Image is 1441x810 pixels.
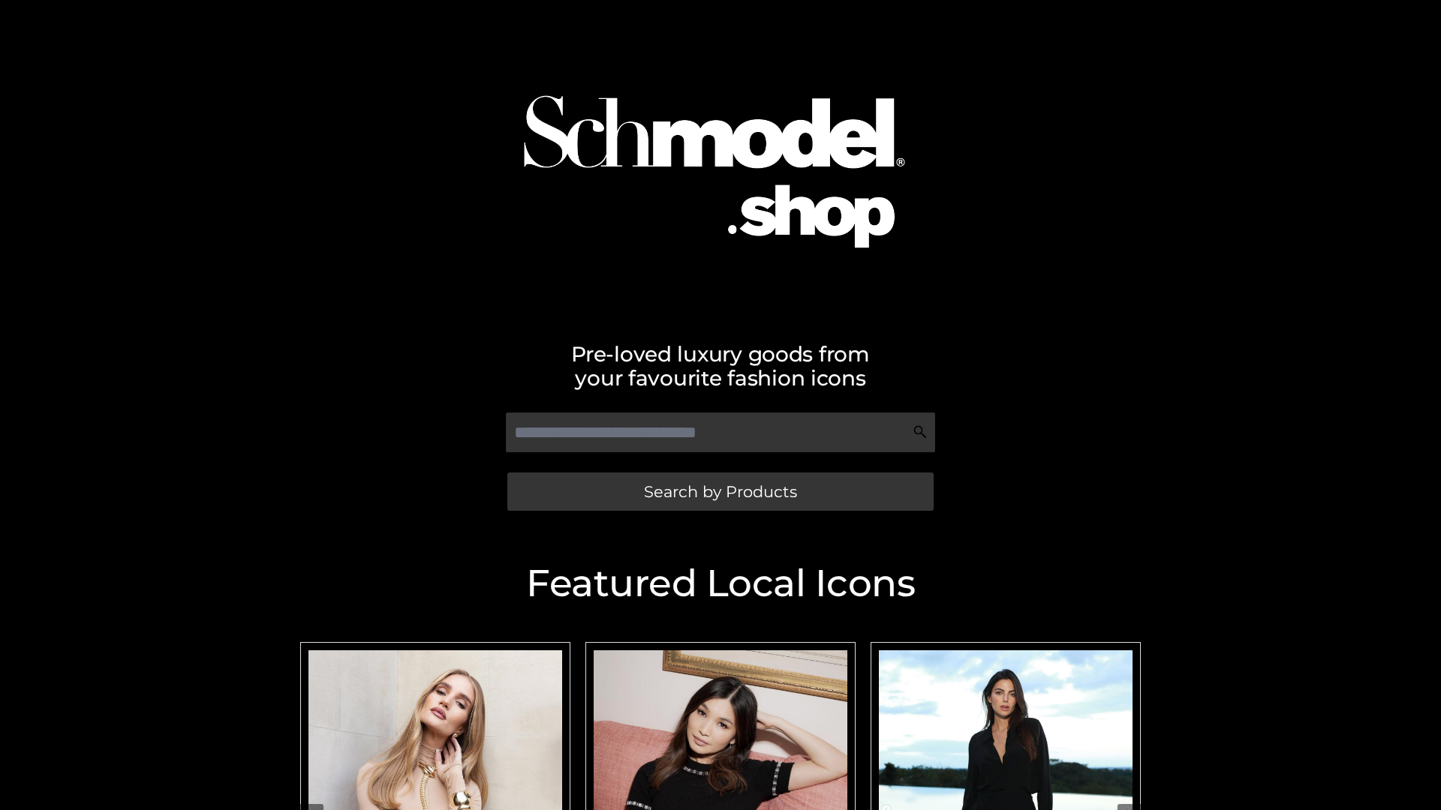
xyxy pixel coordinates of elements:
img: Search Icon [913,424,928,439]
a: Search by Products [507,472,934,511]
h2: Featured Local Icons​ [293,565,1148,602]
span: Search by Products [644,484,797,499]
h2: Pre-loved luxury goods from your favourite fashion icons [293,342,1148,390]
